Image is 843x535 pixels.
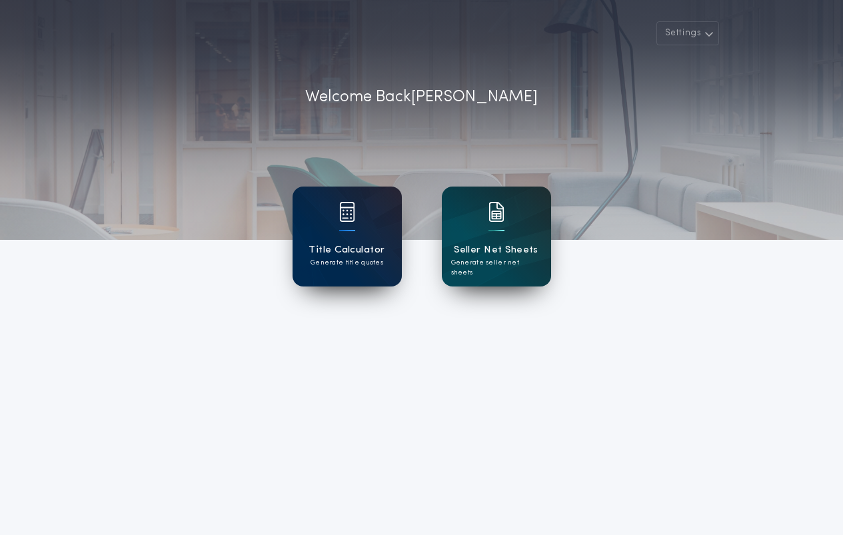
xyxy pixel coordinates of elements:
[311,258,383,268] p: Generate title quotes
[309,243,385,258] h1: Title Calculator
[339,202,355,222] img: card icon
[442,187,551,286] a: card iconSeller Net SheetsGenerate seller net sheets
[293,187,402,286] a: card iconTitle CalculatorGenerate title quotes
[656,21,719,45] button: Settings
[488,202,504,222] img: card icon
[454,243,538,258] h1: Seller Net Sheets
[451,258,542,278] p: Generate seller net sheets
[305,85,538,109] p: Welcome Back [PERSON_NAME]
